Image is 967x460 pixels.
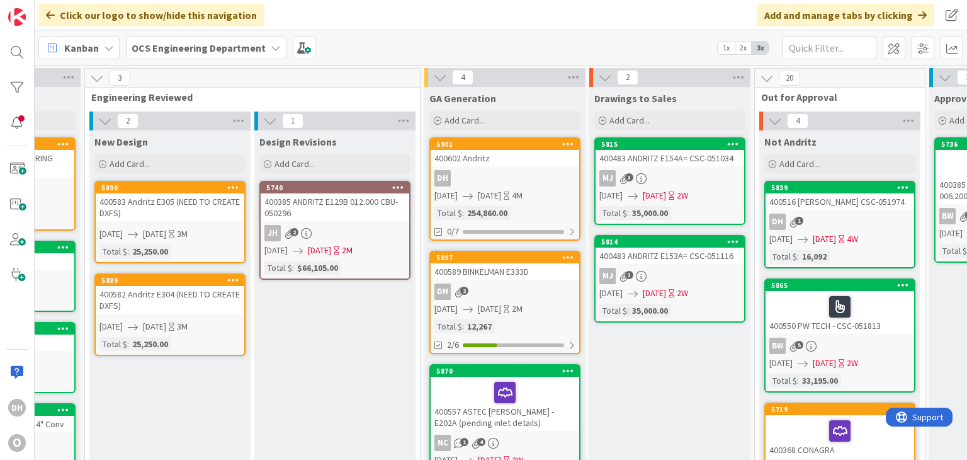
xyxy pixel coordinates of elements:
[132,42,266,54] b: OCS Engineering Department
[643,189,666,202] span: [DATE]
[766,214,914,230] div: DH
[294,261,341,275] div: $66,105.00
[757,4,934,26] div: Add and manage tabs by clicking
[64,40,99,55] span: Kanban
[109,71,130,86] span: 3
[601,238,744,246] div: 5814
[99,244,127,258] div: Total $
[718,42,735,54] span: 1x
[771,405,914,414] div: 5719
[436,253,579,262] div: 5897
[264,261,292,275] div: Total $
[434,319,462,333] div: Total $
[609,115,650,126] span: Add Card...
[627,206,629,220] span: :
[771,281,914,290] div: 5865
[464,206,511,220] div: 254,860.00
[766,338,914,354] div: BW
[769,338,786,354] div: BW
[94,181,246,263] a: 5890400583 Andritz E305 (NEED TO CREATE DXFS)[DATE][DATE]3MTotal $:25,250.00
[436,140,579,149] div: 5901
[766,280,914,334] div: 5865400550 PW TECH - CSC-051813
[431,170,579,187] div: DH
[431,284,579,300] div: DH
[452,70,473,85] span: 4
[431,252,579,280] div: 5897400589 BINKELMAN E333D
[429,251,580,354] a: 5897400589 BINKELMAN E333DDH[DATE][DATE]2MTotal $:12,2672/6
[478,302,501,316] span: [DATE]
[787,113,808,129] span: 4
[795,217,803,225] span: 1
[96,193,244,221] div: 400583 Andritz E305 (NEED TO CREATE DXFS)
[342,244,353,257] div: 2M
[308,244,331,257] span: [DATE]
[799,374,841,388] div: 33,195.00
[594,92,677,105] span: Drawings to Sales
[266,183,409,192] div: 5740
[292,261,294,275] span: :
[91,91,404,103] span: Engineering Reviewed
[434,206,462,220] div: Total $
[512,189,523,202] div: 4M
[431,365,579,377] div: 5870
[143,227,166,241] span: [DATE]
[596,236,744,264] div: 5814400483 ANDRITZ E153A= CSC-051116
[177,320,188,333] div: 3M
[761,91,909,103] span: Out for Approval
[766,404,914,458] div: 5719400368 CONAGRA
[599,189,623,202] span: [DATE]
[939,208,956,224] div: BW
[599,268,616,284] div: MJ
[434,189,458,202] span: [DATE]
[627,304,629,318] span: :
[477,438,485,446] span: 4
[274,158,315,170] span: Add Card...
[96,182,244,221] div: 5890400583 Andritz E305 (NEED TO CREATE DXFS)
[434,435,451,451] div: NC
[259,181,410,280] a: 5740400385 ANDRITZ E129B 012.000 CBU- 050296JH[DATE][DATE]2MTotal $:$66,105.00
[799,250,830,263] div: 16,092
[766,280,914,291] div: 5865
[434,170,451,187] div: DH
[512,302,523,316] div: 2M
[596,139,744,150] div: 5815
[939,227,963,240] span: [DATE]
[596,268,744,284] div: MJ
[594,235,745,323] a: 5814400483 ANDRITZ E153A= CSC-051116MJ[DATE][DATE]2WTotal $:35,000.00
[460,438,468,446] span: 1
[444,115,485,126] span: Add Card...
[735,42,752,54] span: 2x
[847,233,858,246] div: 4W
[462,206,464,220] span: :
[431,377,579,431] div: 400557 ASTEC [PERSON_NAME] - E202A (pending inlet details)
[599,304,627,318] div: Total $
[769,374,797,388] div: Total $
[261,182,409,221] div: 5740400385 ANDRITZ E129B 012.000 CBU- 050296
[596,248,744,264] div: 400483 ANDRITZ E153A= CSC-051116
[129,337,171,351] div: 25,250.00
[766,182,914,210] div: 5839400516 [PERSON_NAME] CSC-051974
[769,214,786,230] div: DH
[127,337,129,351] span: :
[939,244,967,258] div: Total $
[436,367,579,376] div: 5870
[431,139,579,150] div: 5901
[766,415,914,458] div: 400368 CONAGRA
[261,225,409,241] div: JH
[599,170,616,187] div: MJ
[599,287,623,300] span: [DATE]
[797,374,799,388] span: :
[464,319,495,333] div: 12,267
[96,286,244,314] div: 400582 Andritz E304 (NEED TO CREATE DXFS)
[431,252,579,263] div: 5897
[127,244,129,258] span: :
[431,139,579,166] div: 5901400602 Andritz
[782,37,876,59] input: Quick Filter...
[677,287,688,300] div: 2W
[99,227,123,241] span: [DATE]
[259,135,337,148] span: Design Revisions
[143,320,166,333] span: [DATE]
[177,227,188,241] div: 3M
[596,139,744,166] div: 5815400483 ANDRITZ E154A= CSC-051034
[596,150,744,166] div: 400483 ANDRITZ E154A= CSC-051034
